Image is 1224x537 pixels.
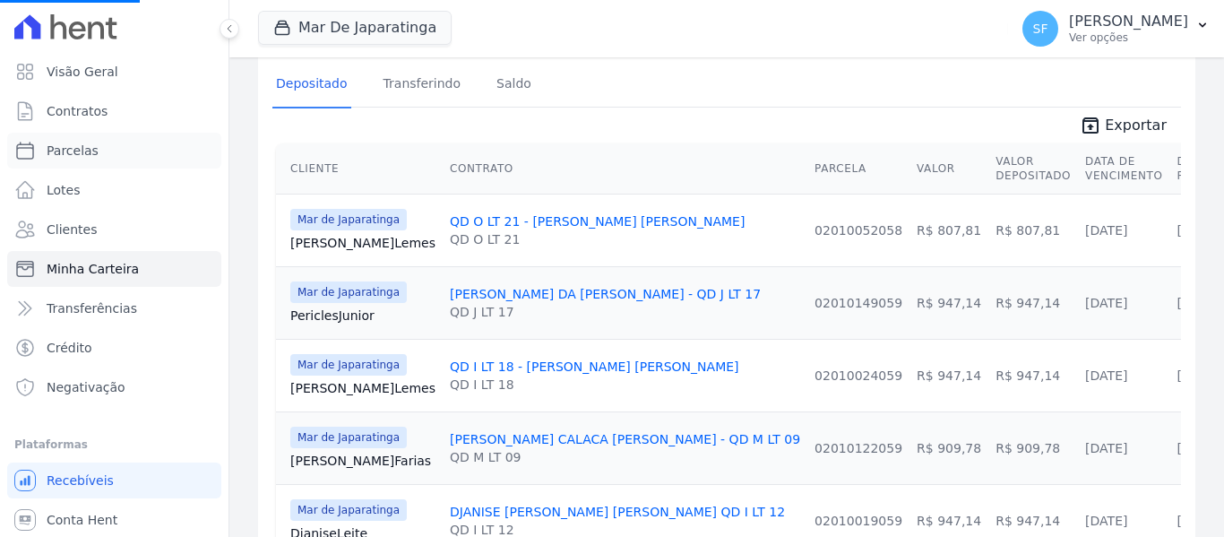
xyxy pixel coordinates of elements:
[1177,296,1219,310] a: [DATE]
[450,359,739,374] a: QD I LT 18 - [PERSON_NAME] [PERSON_NAME]
[1085,368,1127,383] a: [DATE]
[450,376,739,394] div: QD I LT 18
[1177,514,1219,528] a: [DATE]
[443,143,807,195] th: Contrato
[290,379,435,397] a: [PERSON_NAME]Lemes
[7,54,221,90] a: Visão Geral
[1105,115,1167,136] span: Exportar
[7,290,221,326] a: Transferências
[7,212,221,247] a: Clientes
[988,143,1078,195] th: Valor Depositado
[1085,223,1127,238] a: [DATE]
[1008,4,1224,54] button: SF [PERSON_NAME] Ver opções
[47,63,118,81] span: Visão Geral
[290,234,435,252] a: [PERSON_NAME]Lemes
[450,214,745,229] a: QD O LT 21 - [PERSON_NAME] [PERSON_NAME]
[988,194,1078,266] td: R$ 807,81
[7,463,221,498] a: Recebíveis
[14,434,214,455] div: Plataformas
[290,281,407,303] span: Mar de Japaratinga
[909,411,988,484] td: R$ 909,78
[1085,296,1127,310] a: [DATE]
[47,339,92,357] span: Crédito
[815,223,902,238] a: 02010052058
[815,296,902,310] a: 02010149059
[7,172,221,208] a: Lotes
[909,143,988,195] th: Valor
[450,230,745,248] div: QD O LT 21
[1085,514,1127,528] a: [DATE]
[7,133,221,169] a: Parcelas
[988,266,1078,339] td: R$ 947,14
[47,181,81,199] span: Lotes
[7,330,221,366] a: Crédito
[1085,441,1127,455] a: [DATE]
[47,102,108,120] span: Contratos
[290,307,435,325] a: PericlesJunior
[1177,441,1219,455] a: [DATE]
[450,505,785,519] a: DJANISE [PERSON_NAME] [PERSON_NAME] QD I LT 12
[1080,115,1101,136] i: unarchive
[47,472,114,489] span: Recebíveis
[1065,115,1181,140] a: unarchive Exportar
[450,287,761,301] a: [PERSON_NAME] DA [PERSON_NAME] - QD J LT 17
[450,448,800,466] div: QD M LT 09
[47,142,99,160] span: Parcelas
[909,266,988,339] td: R$ 947,14
[1033,22,1048,35] span: SF
[909,194,988,266] td: R$ 807,81
[7,251,221,287] a: Minha Carteira
[1177,368,1219,383] a: [DATE]
[815,514,902,528] a: 02010019059
[290,427,407,448] span: Mar de Japaratinga
[290,209,407,230] span: Mar de Japaratinga
[258,11,452,45] button: Mar De Japaratinga
[276,143,443,195] th: Cliente
[272,62,351,108] a: Depositado
[909,339,988,411] td: R$ 947,14
[290,354,407,376] span: Mar de Japaratinga
[1069,30,1188,45] p: Ver opções
[47,378,125,396] span: Negativação
[450,432,800,446] a: [PERSON_NAME] CALACA [PERSON_NAME] - QD M LT 09
[988,339,1078,411] td: R$ 947,14
[47,299,137,317] span: Transferências
[1177,223,1219,238] a: [DATE]
[380,62,465,108] a: Transferindo
[815,441,902,455] a: 02010122059
[47,221,97,238] span: Clientes
[450,303,761,321] div: QD J LT 17
[807,143,909,195] th: Parcela
[290,452,435,470] a: [PERSON_NAME]Farias
[988,411,1078,484] td: R$ 909,78
[815,368,902,383] a: 02010024059
[47,511,117,529] span: Conta Hent
[290,499,407,521] span: Mar de Japaratinga
[1078,143,1169,195] th: Data de Vencimento
[7,93,221,129] a: Contratos
[1069,13,1188,30] p: [PERSON_NAME]
[47,260,139,278] span: Minha Carteira
[493,62,535,108] a: Saldo
[7,369,221,405] a: Negativação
